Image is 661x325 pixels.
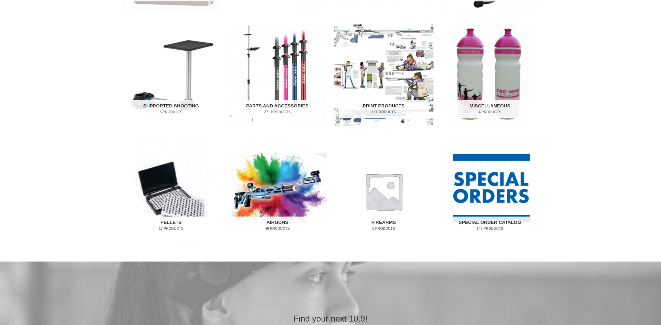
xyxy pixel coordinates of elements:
[122,23,221,127] a: Visit product category Supported Shooting
[232,217,322,235] h2: Airguns
[122,139,221,243] a: Visit product category Pellets
[232,100,322,118] h2: Parts and Accessories
[200,313,461,324] h2: Find your next 10.9!
[126,217,216,235] h2: Pellets
[445,217,535,235] h2: Special Order Catalog
[440,139,540,243] img: Special Order Catalog
[228,23,327,127] a: Visit product category Parts and Accessories
[334,23,433,127] img: Print Products
[122,139,221,243] img: Pellets
[440,23,540,127] img: Miscellaneous
[232,109,322,115] mark: 271 Products
[228,139,327,243] a: Visit product category Airguns
[334,139,433,243] img: Firearms
[228,139,327,243] img: Airguns
[122,23,221,127] img: Supported Shooting
[339,226,429,231] mark: 5 Products
[445,109,535,115] mark: 4 Products
[339,109,429,115] mark: 23 Products
[440,23,540,127] a: Visit product category Miscellaneous
[445,226,535,231] mark: 146 Products
[334,139,433,243] a: Visit product category Firearms
[339,100,429,118] h2: Print Products
[334,23,433,127] a: Visit product category Print Products
[339,217,429,235] h2: Firearms
[228,23,327,127] img: Parts and Accessories
[126,100,216,118] h2: Supported Shooting
[126,226,216,231] mark: 17 Products
[126,109,216,115] mark: 5 Products
[440,139,540,243] a: Visit product category Special Order Catalog
[232,226,322,231] mark: 46 Products
[445,100,535,118] h2: Miscellaneous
